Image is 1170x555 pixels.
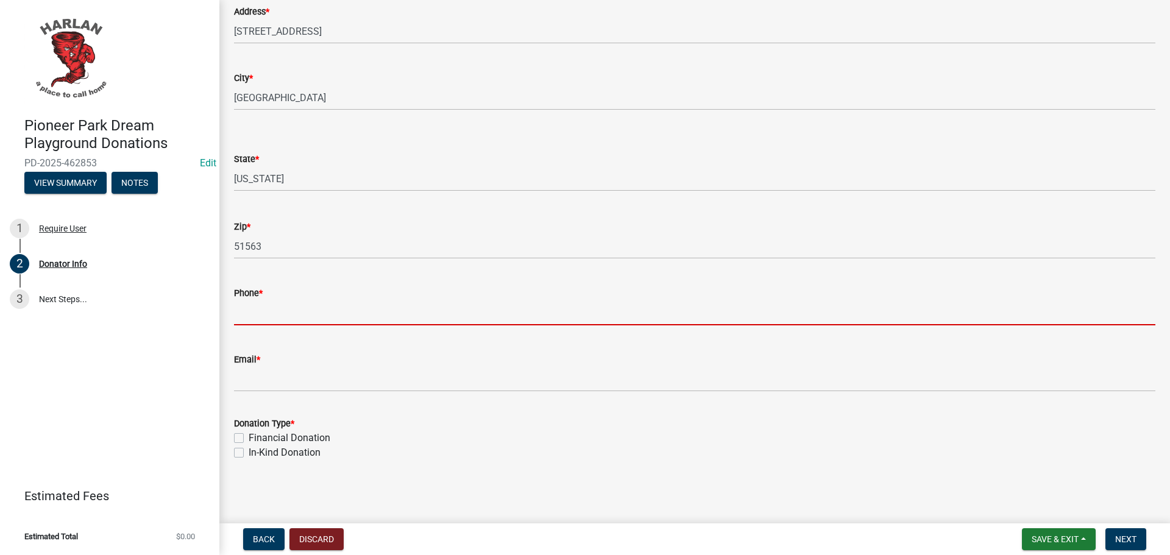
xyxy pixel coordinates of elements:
[234,74,253,83] label: City
[289,528,344,550] button: Discard
[1105,528,1146,550] button: Next
[234,356,260,364] label: Email
[24,13,116,104] img: City of Harlan, Iowa
[24,117,210,152] h4: Pioneer Park Dream Playground Donations
[10,484,200,508] a: Estimated Fees
[234,223,250,232] label: Zip
[234,289,263,298] label: Phone
[39,224,87,233] div: Require User
[112,172,158,194] button: Notes
[1022,528,1096,550] button: Save & Exit
[234,155,259,164] label: State
[234,420,294,428] label: Donation Type
[24,157,195,169] span: PD-2025-462853
[200,157,216,169] wm-modal-confirm: Edit Application Number
[249,445,321,460] label: In-Kind Donation
[10,254,29,274] div: 2
[24,172,107,194] button: View Summary
[24,532,78,540] span: Estimated Total
[176,532,195,540] span: $0.00
[10,289,29,309] div: 3
[112,179,158,188] wm-modal-confirm: Notes
[249,431,330,445] label: Financial Donation
[200,157,216,169] a: Edit
[10,219,29,238] div: 1
[1032,534,1079,544] span: Save & Exit
[39,260,87,268] div: Donator Info
[24,179,107,188] wm-modal-confirm: Summary
[1115,534,1136,544] span: Next
[243,528,285,550] button: Back
[253,534,275,544] span: Back
[234,8,269,16] label: Address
